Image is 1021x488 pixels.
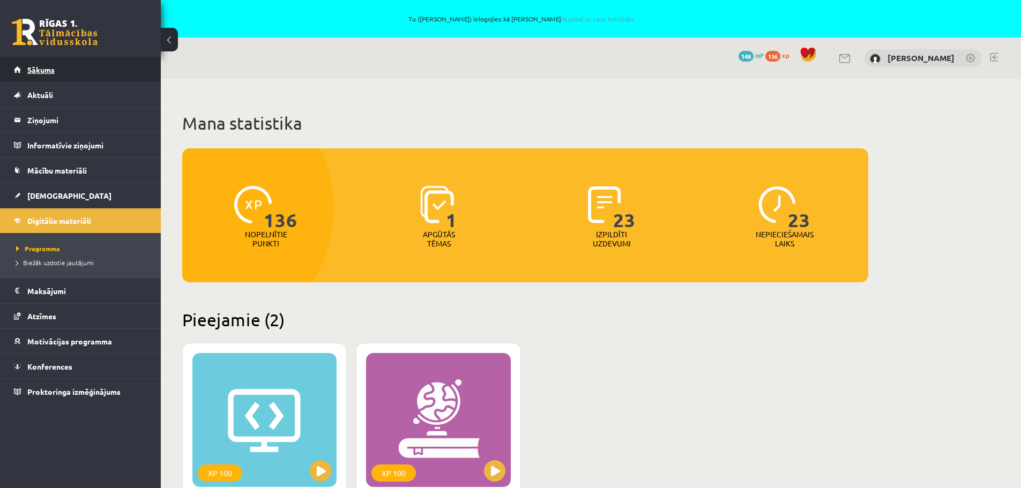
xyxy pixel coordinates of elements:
span: 148 [739,51,754,62]
img: icon-xp-0682a9bc20223a9ccc6f5883a126b849a74cddfe5390d2b41b4391c66f2066e7.svg [234,186,272,223]
a: Ziņojumi [14,108,147,132]
span: 23 [613,186,636,230]
a: 136 xp [765,51,794,59]
span: Sākums [27,65,55,74]
a: Informatīvie ziņojumi [14,133,147,157]
a: Aktuāli [14,82,147,107]
span: Programma [16,244,60,253]
span: Digitālie materiāli [27,216,91,226]
span: 136 [765,51,780,62]
a: Biežāk uzdotie jautājumi [16,258,150,267]
a: Proktoringa izmēģinājums [14,379,147,404]
span: 1 [446,186,457,230]
span: Tu ([PERSON_NAME]) ielogojies kā [PERSON_NAME] [123,16,919,22]
p: Nepieciešamais laiks [756,230,814,248]
p: Izpildīti uzdevumi [591,230,632,248]
legend: Informatīvie ziņojumi [27,133,147,157]
span: Mācību materiāli [27,166,87,175]
a: 148 mP [739,51,764,59]
a: [PERSON_NAME] [888,52,955,63]
a: Rīgas 1. Tālmācības vidusskola [12,19,98,46]
p: Nopelnītie punkti [245,230,287,248]
h2: Pieejamie (2) [182,309,868,330]
legend: Ziņojumi [27,108,147,132]
a: Digitālie materiāli [14,208,147,233]
span: Motivācijas programma [27,336,112,346]
a: Programma [16,244,150,253]
p: Apgūtās tēmas [418,230,460,248]
img: icon-clock-7be60019b62300814b6bd22b8e044499b485619524d84068768e800edab66f18.svg [758,186,796,223]
h1: Mana statistika [182,112,868,134]
a: Atpakaļ uz savu lietotāju [561,14,634,23]
span: Konferences [27,362,72,371]
span: mP [755,51,764,59]
span: xp [782,51,789,59]
a: Motivācijas programma [14,329,147,354]
span: Biežāk uzdotie jautājumi [16,258,94,267]
a: Sākums [14,57,147,82]
legend: Maksājumi [27,279,147,303]
a: Mācību materiāli [14,158,147,183]
span: Aktuāli [27,90,53,100]
img: icon-learned-topics-4a711ccc23c960034f471b6e78daf4a3bad4a20eaf4de84257b87e66633f6470.svg [420,186,454,223]
a: [DEMOGRAPHIC_DATA] [14,183,147,208]
span: 136 [264,186,297,230]
a: Atzīmes [14,304,147,328]
img: Angelisa Kuzņecova [870,54,881,64]
img: icon-completed-tasks-ad58ae20a441b2904462921112bc710f1caf180af7a3daa7317a5a94f2d26646.svg [588,186,621,223]
a: Maksājumi [14,279,147,303]
div: XP 100 [371,464,416,482]
span: Proktoringa izmēģinājums [27,387,121,396]
span: 23 [788,186,810,230]
a: Konferences [14,354,147,379]
span: Atzīmes [27,311,56,321]
span: [DEMOGRAPHIC_DATA] [27,191,111,200]
div: XP 100 [198,464,242,482]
